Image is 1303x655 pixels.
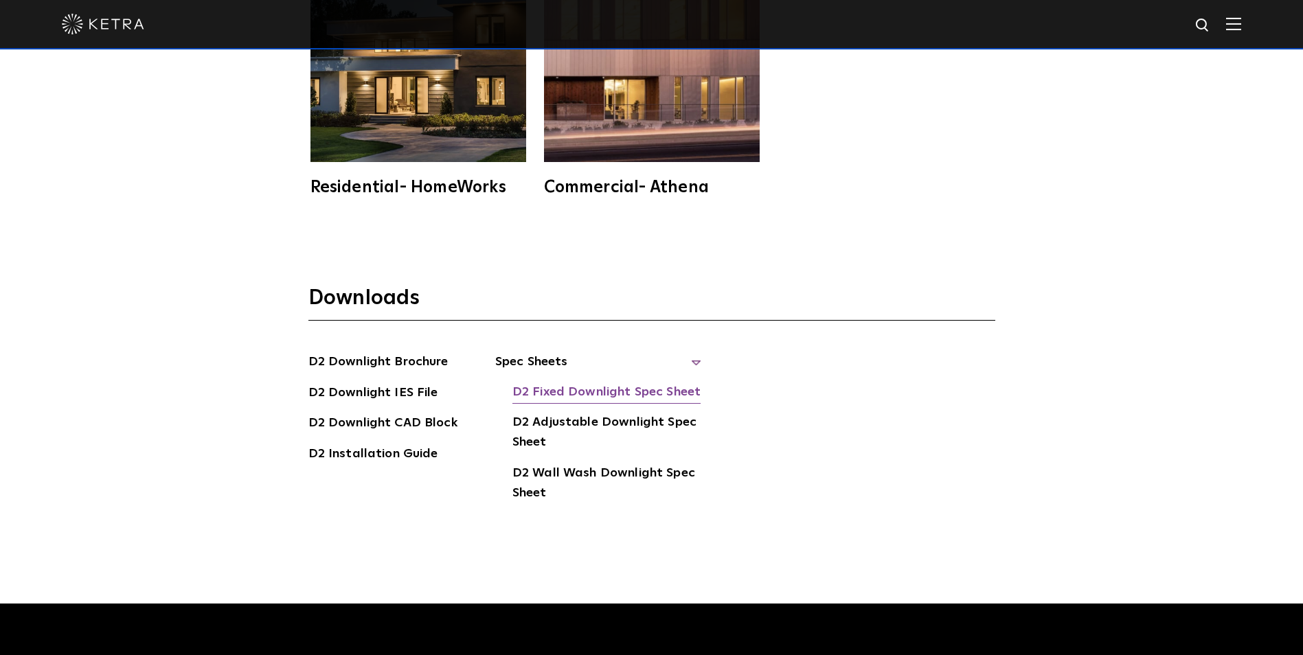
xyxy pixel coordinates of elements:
[310,179,526,196] div: Residential- HomeWorks
[308,383,438,405] a: D2 Downlight IES File
[512,413,701,455] a: D2 Adjustable Downlight Spec Sheet
[308,285,995,321] h3: Downloads
[1226,17,1241,30] img: Hamburger%20Nav.svg
[512,463,701,505] a: D2 Wall Wash Downlight Spec Sheet
[62,14,144,34] img: ketra-logo-2019-white
[495,352,701,382] span: Spec Sheets
[544,179,760,196] div: Commercial- Athena
[512,382,701,404] a: D2 Fixed Downlight Spec Sheet
[308,413,457,435] a: D2 Downlight CAD Block
[1194,17,1212,34] img: search icon
[308,444,438,466] a: D2 Installation Guide
[308,352,449,374] a: D2 Downlight Brochure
